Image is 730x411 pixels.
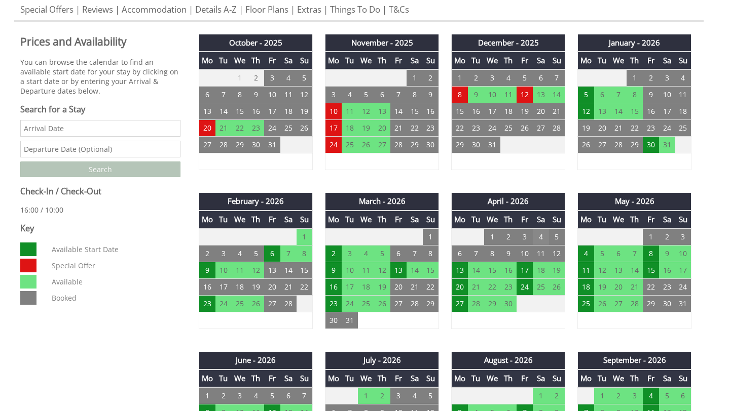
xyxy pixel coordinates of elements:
[264,279,280,296] td: 20
[659,103,675,120] td: 17
[500,87,517,103] td: 11
[280,262,297,279] td: 14
[578,120,594,137] td: 19
[264,245,280,262] td: 6
[659,87,675,103] td: 10
[610,87,627,103] td: 7
[215,52,232,69] th: Tu
[659,211,675,228] th: Sa
[643,52,659,69] th: Fr
[122,4,187,15] a: Accommodation
[325,211,342,228] th: Mo
[675,103,691,120] td: 18
[264,211,280,228] th: Fr
[199,279,215,296] td: 16
[452,245,468,262] td: 6
[578,245,594,262] td: 4
[675,87,691,103] td: 11
[20,223,180,234] h3: Key
[245,4,288,15] a: Floor Plans
[423,87,439,103] td: 9
[468,120,484,137] td: 23
[468,262,484,279] td: 14
[484,120,500,137] td: 24
[423,279,439,296] td: 22
[248,52,264,69] th: Th
[643,279,659,296] td: 22
[484,52,500,69] th: We
[20,205,180,215] p: 16:00 / 10:00
[594,103,610,120] td: 13
[215,245,232,262] td: 3
[468,137,484,153] td: 30
[627,52,643,69] th: Th
[20,34,180,49] a: Prices and Availability
[358,262,374,279] td: 11
[358,52,374,69] th: We
[82,4,113,15] a: Reviews
[500,228,517,245] td: 2
[232,69,248,87] td: 1
[578,279,594,296] td: 18
[248,279,264,296] td: 19
[325,262,342,279] td: 9
[643,245,659,262] td: 8
[20,57,180,96] p: You can browse the calendar to find an available start date for your stay by clicking on a start ...
[297,262,313,279] td: 15
[248,137,264,153] td: 30
[199,211,215,228] th: Mo
[594,262,610,279] td: 12
[484,245,500,262] td: 8
[342,103,358,120] td: 11
[342,279,358,296] td: 17
[297,52,313,69] th: Su
[533,52,549,69] th: Sa
[484,262,500,279] td: 15
[517,120,533,137] td: 26
[643,87,659,103] td: 9
[533,262,549,279] td: 18
[517,228,533,245] td: 3
[358,87,374,103] td: 5
[549,279,565,296] td: 26
[468,211,484,228] th: Tu
[578,52,594,69] th: Mo
[423,52,439,69] th: Su
[215,103,232,120] td: 14
[374,279,390,296] td: 19
[297,120,313,137] td: 26
[20,186,180,197] h3: Check-In / Check-Out
[20,120,180,137] input: Arrival Date
[627,87,643,103] td: 8
[578,211,594,228] th: Mo
[549,211,565,228] th: Su
[578,262,594,279] td: 11
[248,262,264,279] td: 12
[659,137,675,153] td: 31
[484,69,500,87] td: 3
[468,245,484,262] td: 7
[20,104,180,115] h3: Search for a Stay
[199,52,215,69] th: Mo
[264,52,280,69] th: Fr
[533,245,549,262] td: 11
[549,228,565,245] td: 5
[500,245,517,262] td: 9
[407,245,423,262] td: 7
[358,120,374,137] td: 19
[215,120,232,137] td: 21
[390,52,407,69] th: Fr
[484,103,500,120] td: 17
[533,69,549,87] td: 6
[199,262,215,279] td: 9
[390,120,407,137] td: 21
[358,211,374,228] th: We
[500,52,517,69] th: Th
[659,262,675,279] td: 16
[423,262,439,279] td: 15
[517,245,533,262] td: 10
[325,137,342,153] td: 24
[248,120,264,137] td: 23
[374,120,390,137] td: 20
[199,120,215,137] td: 20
